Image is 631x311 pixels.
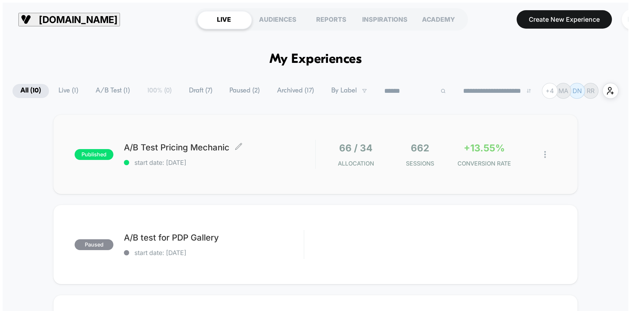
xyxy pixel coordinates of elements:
span: published [75,149,113,160]
span: Live ( 1 ) [51,84,86,98]
img: end [527,89,531,93]
p: MA [558,87,568,95]
span: By Label [331,87,357,95]
span: Allocation [338,160,374,167]
img: close [544,151,546,158]
span: +13.55% [464,142,505,154]
span: All ( 10 ) [12,84,49,98]
div: INSPIRATIONS [358,11,412,28]
h1: My Experiences [269,52,362,67]
span: [DOMAIN_NAME] [39,14,117,25]
button: [DOMAIN_NAME] [18,13,120,26]
span: CONVERSION RATE [455,160,514,167]
div: ACADEMY [412,11,465,28]
span: A/B Test Pricing Mechanic [124,142,315,152]
span: Paused ( 2 ) [222,84,268,98]
div: REPORTS [304,11,358,28]
span: A/B Test ( 1 ) [88,84,138,98]
span: Draft ( 7 ) [181,84,220,98]
span: Sessions [391,160,450,167]
div: + 4 [542,83,558,99]
span: 662 [411,142,429,154]
span: Archived ( 17 ) [269,84,322,98]
p: RR [587,87,595,95]
img: Visually logo [21,14,31,24]
span: start date: [DATE] [124,159,315,167]
span: paused [75,239,113,250]
p: DN [573,87,582,95]
span: A/B test for PDP Gallery [124,232,303,243]
span: 66 / 34 [339,142,372,154]
div: AUDIENCES [251,11,304,28]
button: Create New Experience [517,10,612,29]
div: LIVE [197,11,251,28]
span: start date: [DATE] [124,249,303,257]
